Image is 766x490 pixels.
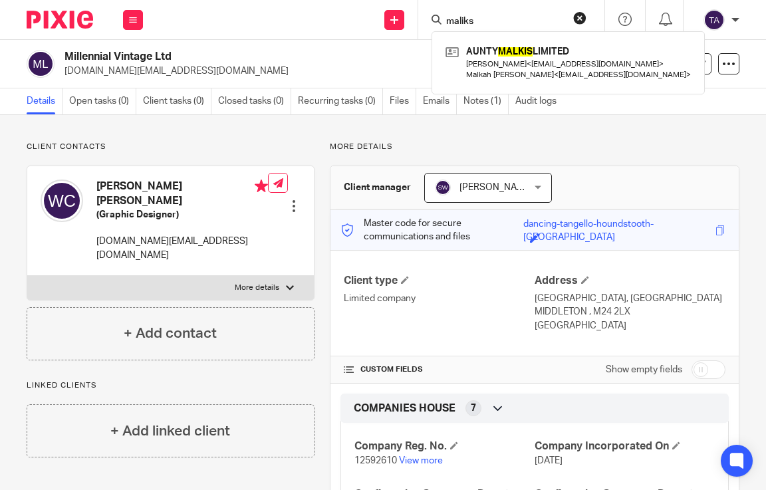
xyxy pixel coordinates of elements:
span: 12592610 [354,456,397,465]
p: Client contacts [27,142,315,152]
p: [GEOGRAPHIC_DATA] [535,319,725,332]
h3: Client manager [344,181,411,194]
p: Linked clients [27,380,315,391]
span: COMPANIES HOUSE [354,402,455,416]
a: Recurring tasks (0) [298,88,383,114]
span: 7 [471,402,476,415]
a: Notes (1) [463,88,509,114]
p: [DOMAIN_NAME][EMAIL_ADDRESS][DOMAIN_NAME] [64,64,559,78]
button: Clear [573,11,586,25]
h4: + Add contact [124,323,217,344]
i: Primary [255,180,268,193]
h4: [PERSON_NAME] [PERSON_NAME] [96,180,268,208]
input: Search [445,16,565,28]
img: svg%3E [41,180,83,222]
h4: Company Incorporated On [535,439,715,453]
img: svg%3E [27,50,55,78]
a: Details [27,88,63,114]
p: [DOMAIN_NAME][EMAIL_ADDRESS][DOMAIN_NAME] [96,235,268,262]
div: dancing-tangello-houndstooth-[GEOGRAPHIC_DATA] [523,217,712,233]
h4: + Add linked client [110,421,230,441]
a: Audit logs [515,88,563,114]
p: [GEOGRAPHIC_DATA], [GEOGRAPHIC_DATA] [535,292,725,305]
img: svg%3E [435,180,451,195]
a: Client tasks (0) [143,88,211,114]
p: More details [235,283,279,293]
a: Open tasks (0) [69,88,136,114]
h4: CUSTOM FIELDS [344,364,535,375]
img: Pixie [27,11,93,29]
a: Emails [423,88,457,114]
h2: Millennial Vintage Ltd [64,50,459,64]
label: Show empty fields [606,363,682,376]
p: Limited company [344,292,535,305]
a: Closed tasks (0) [218,88,291,114]
a: View more [399,456,443,465]
p: MIDDLETON , M24 2LX [535,305,725,318]
img: svg%3E [703,9,725,31]
h4: Company Reg. No. [354,439,535,453]
p: Master code for secure communications and files [340,217,523,244]
h4: Client type [344,274,535,288]
span: [DATE] [535,456,563,465]
a: Files [390,88,416,114]
h4: Address [535,274,725,288]
span: [PERSON_NAME] [459,183,533,192]
h5: (Graphic Designer) [96,208,268,221]
p: More details [330,142,739,152]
